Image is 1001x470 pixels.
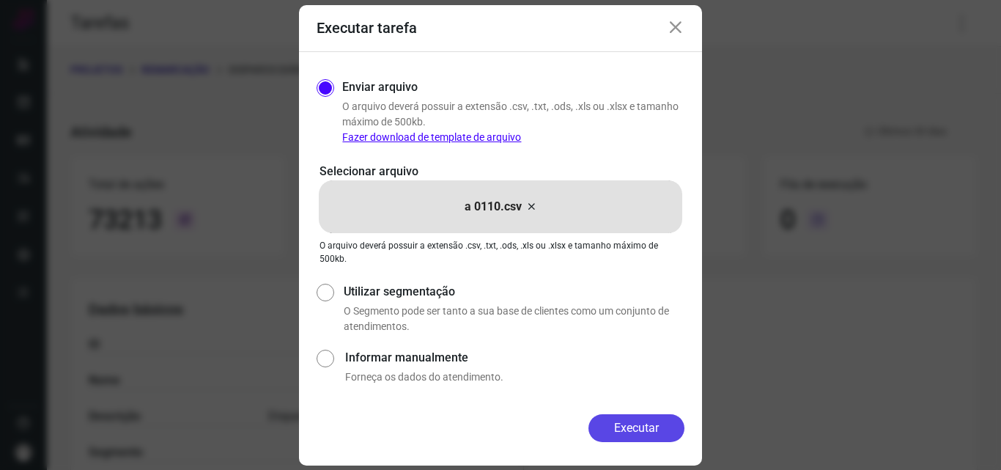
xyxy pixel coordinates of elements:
label: Utilizar segmentação [344,283,684,301]
p: a 0110.csv [465,198,522,216]
button: Executar [588,414,684,442]
a: Fazer download de template de arquivo [342,131,521,143]
p: O arquivo deverá possuir a extensão .csv, .txt, .ods, .xls ou .xlsx e tamanho máximo de 500kb. [342,99,684,145]
p: O Segmento pode ser tanto a sua base de clientes como um conjunto de atendimentos. [344,304,684,334]
label: Informar manualmente [345,349,684,367]
p: O arquivo deverá possuir a extensão .csv, .txt, .ods, .xls ou .xlsx e tamanho máximo de 500kb. [319,239,682,265]
h3: Executar tarefa [317,19,417,37]
p: Forneça os dados do atendimento. [345,370,684,385]
label: Enviar arquivo [342,78,418,96]
p: Selecionar arquivo [319,163,682,180]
